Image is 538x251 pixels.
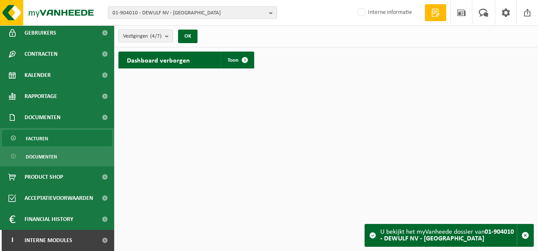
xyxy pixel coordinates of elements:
[25,166,63,188] span: Product Shop
[113,7,266,19] span: 01-904010 - DEWULF NV - [GEOGRAPHIC_DATA]
[221,52,253,68] a: Toon
[25,22,56,44] span: Gebruikers
[25,107,60,128] span: Documenten
[380,229,514,242] strong: 01-904010 - DEWULF NV - [GEOGRAPHIC_DATA]
[356,6,412,19] label: Interne informatie
[25,230,72,251] span: Interne modules
[25,44,58,65] span: Contracten
[25,65,51,86] span: Kalender
[118,52,198,68] h2: Dashboard verborgen
[178,30,198,43] button: OK
[108,6,277,19] button: 01-904010 - DEWULF NV - [GEOGRAPHIC_DATA]
[150,33,162,39] count: (4/7)
[26,131,48,147] span: Facturen
[2,130,112,146] a: Facturen
[118,30,173,42] button: Vestigingen(4/7)
[228,57,239,63] span: Toon
[123,30,162,43] span: Vestigingen
[26,149,57,165] span: Documenten
[25,188,93,209] span: Acceptatievoorwaarden
[380,224,517,246] div: U bekijkt het myVanheede dossier van
[2,148,112,164] a: Documenten
[25,86,57,107] span: Rapportage
[25,209,73,230] span: Financial History
[8,230,16,251] span: I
